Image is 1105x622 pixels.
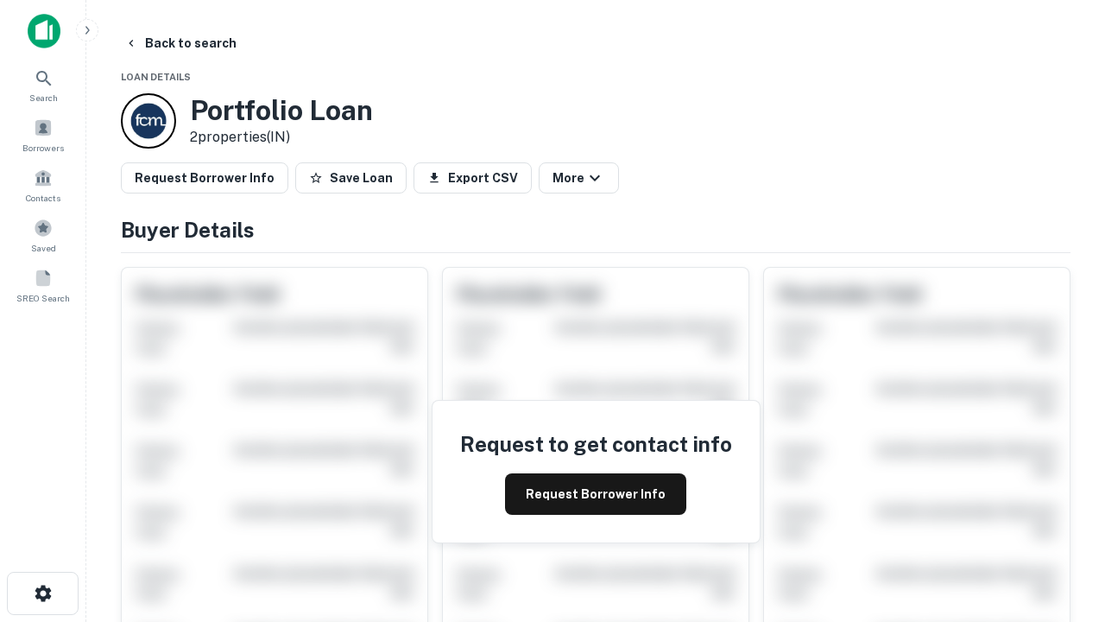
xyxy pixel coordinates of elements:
[5,162,81,208] a: Contacts
[5,262,81,308] a: SREO Search
[5,61,81,108] a: Search
[5,111,81,158] a: Borrowers
[28,14,60,48] img: capitalize-icon.png
[190,127,373,148] p: 2 properties (IN)
[539,162,619,194] button: More
[5,212,81,258] a: Saved
[31,241,56,255] span: Saved
[29,91,58,105] span: Search
[505,473,686,515] button: Request Borrower Info
[121,214,1070,245] h4: Buyer Details
[190,94,373,127] h3: Portfolio Loan
[121,162,288,194] button: Request Borrower Info
[26,191,60,205] span: Contacts
[414,162,532,194] button: Export CSV
[121,72,191,82] span: Loan Details
[460,428,732,460] h4: Request to get contact info
[16,291,70,305] span: SREO Search
[1019,428,1105,511] iframe: Chat Widget
[117,28,243,59] button: Back to search
[22,141,64,155] span: Borrowers
[295,162,407,194] button: Save Loan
